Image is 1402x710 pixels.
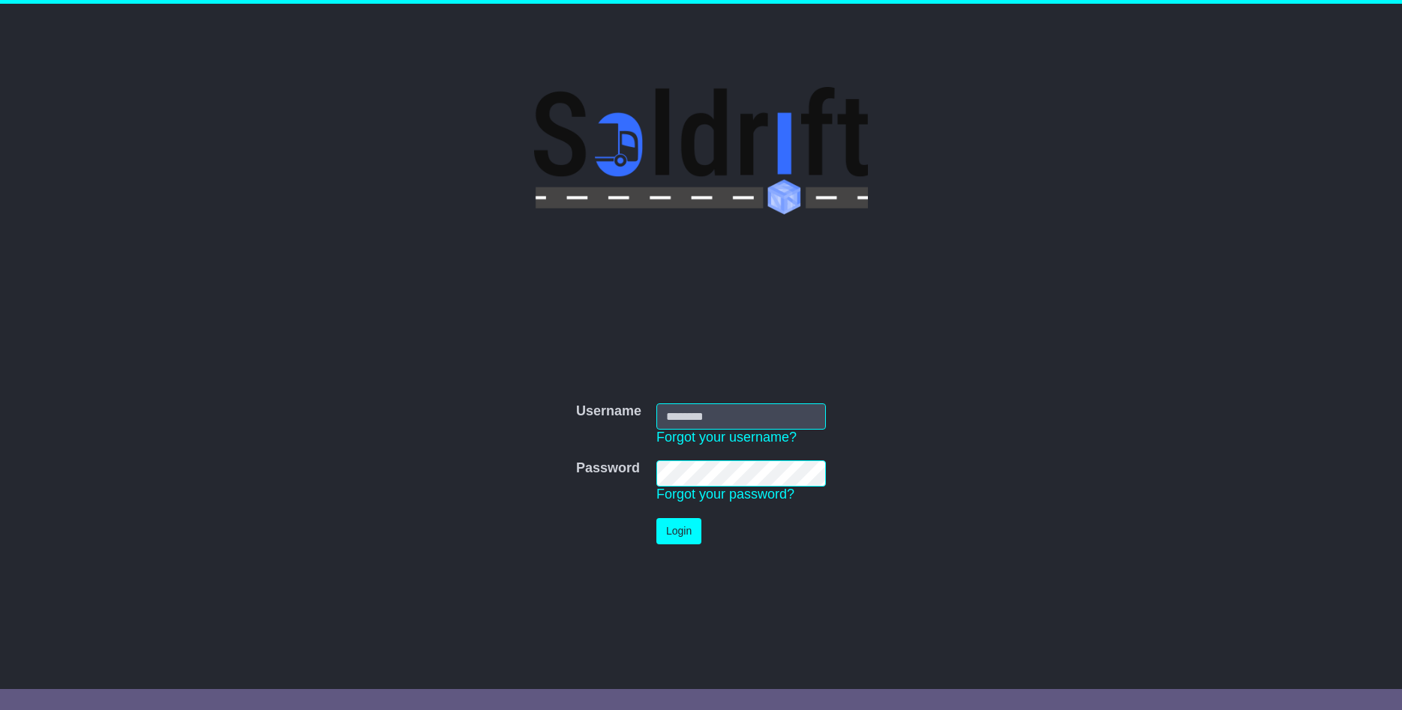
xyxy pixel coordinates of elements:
a: Forgot your username? [656,430,797,445]
img: Soldrift Pty Ltd [534,87,868,214]
label: Password [576,460,640,477]
label: Username [576,403,641,420]
button: Login [656,518,701,544]
a: Forgot your password? [656,487,794,502]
